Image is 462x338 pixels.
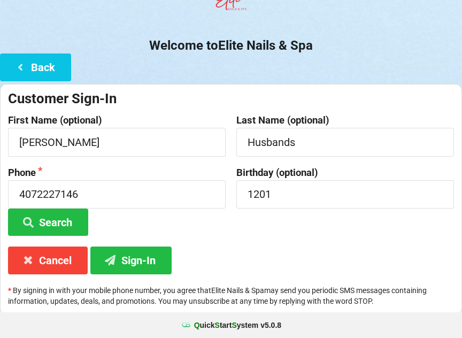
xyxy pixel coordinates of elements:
[236,128,454,156] input: Last Name
[236,180,454,209] input: MM/DD
[215,321,220,329] span: S
[8,285,454,306] p: By signing in with your mobile phone number, you agree that Elite Nails & Spa may send you period...
[232,321,236,329] span: S
[8,115,226,126] label: First Name (optional)
[236,167,454,178] label: Birthday (optional)
[8,128,226,156] input: First Name
[8,90,454,107] div: Customer Sign-In
[8,209,88,236] button: Search
[181,320,191,331] img: favicon.ico
[8,167,226,178] label: Phone
[8,247,88,274] button: Cancel
[8,180,226,209] input: 1234567890
[194,320,281,331] b: uick tart ystem v 5.0.8
[236,115,454,126] label: Last Name (optional)
[194,321,200,329] span: Q
[90,247,172,274] button: Sign-In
